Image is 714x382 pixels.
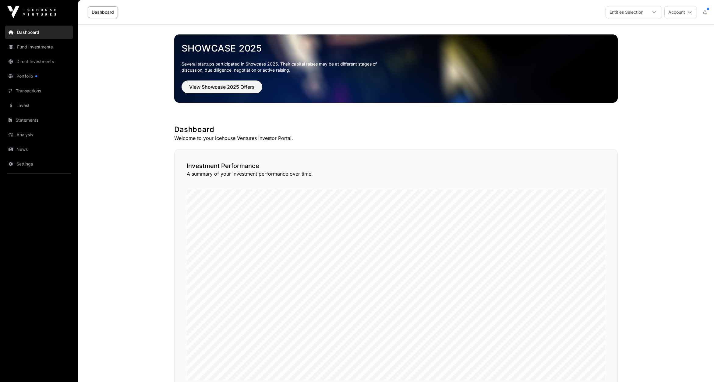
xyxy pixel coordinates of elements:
a: Dashboard [5,26,73,39]
p: Welcome to your Icehouse Ventures Investor Portal. [174,134,618,142]
a: Dashboard [88,6,118,18]
a: Settings [5,157,73,171]
a: Statements [5,113,73,127]
button: View Showcase 2025 Offers [182,80,262,93]
p: Several startups participated in Showcase 2025. Their capital raises may be at different stages o... [182,61,386,73]
img: Showcase 2025 [174,34,618,103]
h1: Dashboard [174,125,618,134]
p: A summary of your investment performance over time. [187,170,605,177]
a: News [5,143,73,156]
span: View Showcase 2025 Offers [189,83,255,91]
a: Showcase 2025 [182,43,610,54]
a: Fund Investments [5,40,73,54]
button: Account [664,6,697,18]
a: Analysis [5,128,73,141]
h2: Investment Performance [187,162,605,170]
a: Direct Investments [5,55,73,68]
a: Portfolio [5,70,73,83]
a: Transactions [5,84,73,98]
img: Icehouse Ventures Logo [7,6,56,18]
iframe: Chat Widget [684,353,714,382]
a: Invest [5,99,73,112]
div: Entities Selection [606,6,647,18]
a: View Showcase 2025 Offers [182,87,262,93]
